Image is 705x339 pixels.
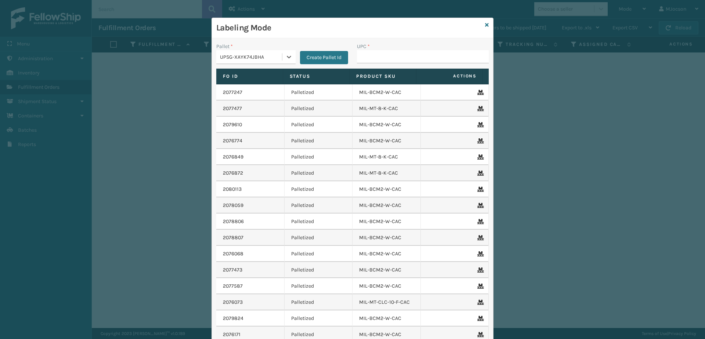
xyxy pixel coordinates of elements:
i: Remove From Pallet [477,267,482,273]
td: Palletized [285,84,353,101]
label: Product SKU [356,73,409,80]
td: MIL-MT-8-K-CAC [352,165,421,181]
i: Remove From Pallet [477,203,482,208]
a: 2076171 [223,331,241,338]
a: 2078059 [223,202,243,209]
a: 2079824 [223,315,243,322]
a: 2077473 [223,266,242,274]
i: Remove From Pallet [477,219,482,224]
td: MIL-BCM2-W-CAC [352,262,421,278]
td: MIL-BCM2-W-CAC [352,246,421,262]
a: 2077477 [223,105,242,112]
td: MIL-BCM2-W-CAC [352,197,421,214]
td: Palletized [285,214,353,230]
i: Remove From Pallet [477,187,482,192]
button: Create Pallet Id [300,51,348,64]
a: 2077247 [223,89,242,96]
a: 2076068 [223,250,243,258]
td: Palletized [285,294,353,310]
td: Palletized [285,246,353,262]
td: Palletized [285,262,353,278]
a: 2079610 [223,121,242,128]
span: Actions [419,70,481,82]
a: 2078807 [223,234,243,241]
td: MIL-BCM2-W-CAC [352,133,421,149]
i: Remove From Pallet [477,171,482,176]
i: Remove From Pallet [477,138,482,143]
i: Remove From Pallet [477,284,482,289]
label: Pallet [216,43,233,50]
td: Palletized [285,117,353,133]
td: Palletized [285,133,353,149]
td: Palletized [285,149,353,165]
td: MIL-BCM2-W-CAC [352,278,421,294]
td: Palletized [285,230,353,246]
td: MIL-BCM2-W-CAC [352,214,421,230]
i: Remove From Pallet [477,251,482,256]
label: Fo Id [223,73,276,80]
i: Remove From Pallet [477,122,482,127]
td: MIL-MT-8-K-CAC [352,101,421,117]
i: Remove From Pallet [477,154,482,160]
label: UPC [357,43,370,50]
a: 2076774 [223,137,242,145]
td: Palletized [285,165,353,181]
h3: Labeling Mode [216,22,482,33]
i: Remove From Pallet [477,235,482,240]
a: 2076872 [223,169,243,177]
td: MIL-BCM2-W-CAC [352,181,421,197]
td: Palletized [285,197,353,214]
td: MIL-BCM2-W-CAC [352,117,421,133]
td: MIL-BCM2-W-CAC [352,230,421,246]
a: 2076073 [223,299,243,306]
i: Remove From Pallet [477,90,482,95]
i: Remove From Pallet [477,300,482,305]
i: Remove From Pallet [477,332,482,337]
a: 2080113 [223,186,242,193]
a: 2077587 [223,282,243,290]
td: MIL-BCM2-W-CAC [352,84,421,101]
a: 2076849 [223,153,243,161]
i: Remove From Pallet [477,106,482,111]
td: Palletized [285,310,353,327]
label: Status [290,73,343,80]
td: MIL-MT-CLC-10-F-CAC [352,294,421,310]
a: 2078806 [223,218,244,225]
i: Remove From Pallet [477,316,482,321]
div: UPSG-XAYK74JBHA [220,53,283,61]
td: Palletized [285,101,353,117]
td: MIL-MT-8-K-CAC [352,149,421,165]
td: MIL-BCM2-W-CAC [352,310,421,327]
td: Palletized [285,278,353,294]
td: Palletized [285,181,353,197]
